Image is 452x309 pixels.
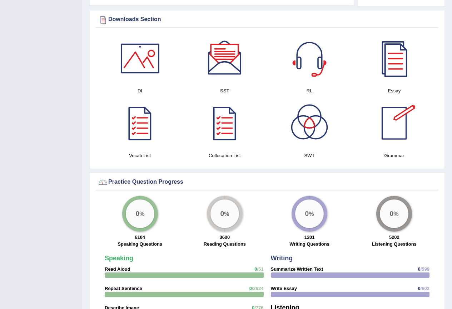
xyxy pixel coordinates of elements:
[252,286,264,291] span: /2624
[295,199,324,228] div: %
[118,241,162,247] label: Speaking Questions
[257,266,263,272] span: /51
[418,286,420,291] span: 0
[219,235,230,240] strong: 3600
[271,152,348,159] h4: SWT
[305,210,309,218] big: 0
[135,210,139,218] big: 0
[271,266,323,272] strong: Summarize Written Text
[380,199,408,228] div: %
[105,255,133,262] strong: Speaking
[186,87,263,95] h4: SST
[98,14,437,25] div: Downloads Section
[356,152,433,159] h4: Grammar
[204,241,246,247] label: Reading Questions
[372,241,417,247] label: Listening Questions
[271,255,293,262] strong: Writing
[389,235,399,240] strong: 5202
[254,266,257,272] span: 0
[220,210,224,218] big: 0
[289,241,329,247] label: Writing Questions
[390,210,394,218] big: 0
[101,87,179,95] h4: DI
[304,235,315,240] strong: 1201
[101,152,179,159] h4: Vocab List
[186,152,263,159] h4: Collocation List
[271,286,297,291] strong: Write Essay
[249,286,252,291] span: 0
[105,266,130,272] strong: Read Aloud
[210,199,239,228] div: %
[271,87,348,95] h4: RL
[356,87,433,95] h4: Essay
[421,286,429,291] span: /602
[418,266,420,272] span: 0
[135,235,145,240] strong: 6104
[421,266,429,272] span: /599
[105,286,142,291] strong: Repeat Sentence
[126,199,154,228] div: %
[98,177,437,188] div: Practice Question Progress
